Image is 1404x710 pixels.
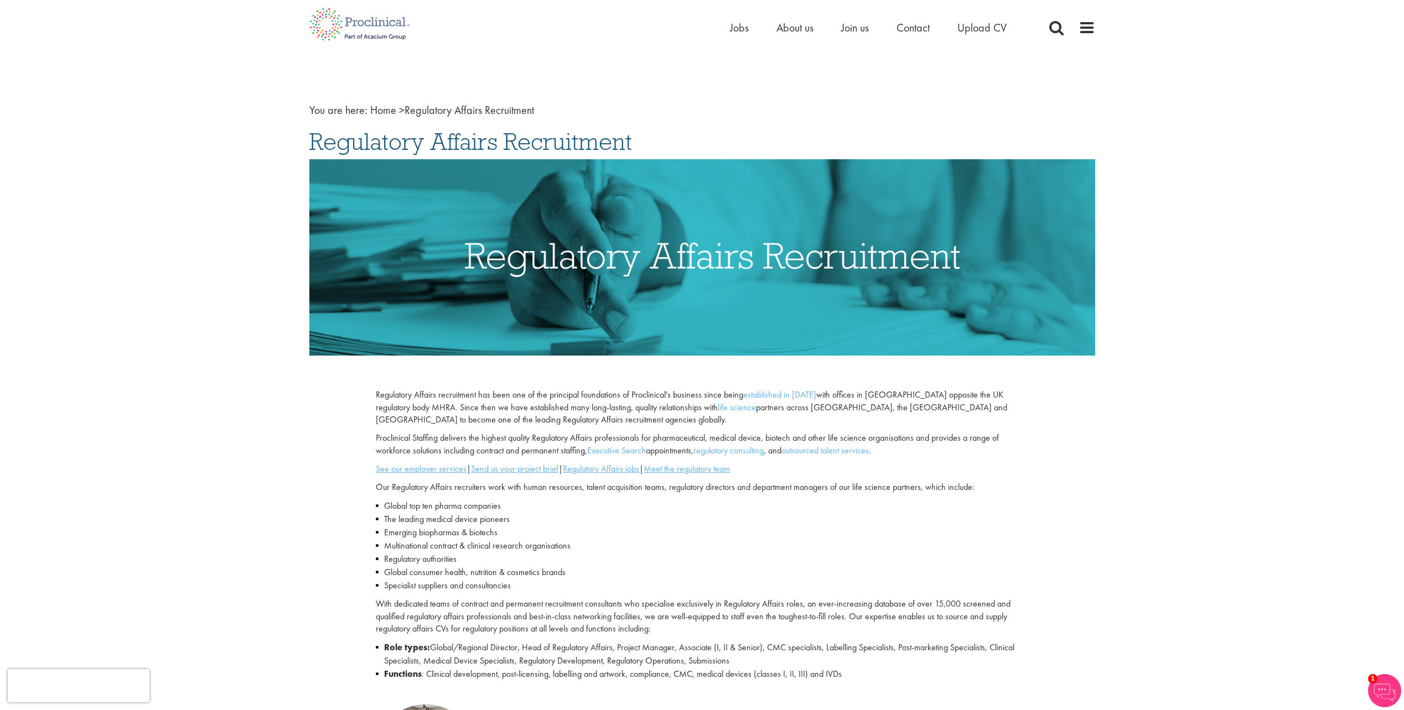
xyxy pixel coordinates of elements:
[743,389,816,400] a: established in [DATE]
[376,463,467,474] a: See our employer services
[471,463,558,474] a: Send us your project brief
[309,127,632,156] span: Regulatory Affairs Recruitment
[1368,674,1377,683] span: 1
[376,552,1028,566] li: Regulatory authorities
[384,641,430,653] strong: Role types:
[957,20,1007,35] a: Upload CV
[376,389,1028,427] p: Regulatory Affairs recruitment has been one of the principal foundations of Proclinical's busines...
[370,103,534,117] span: Regulatory Affairs Recruitment
[8,669,149,702] iframe: reCAPTCHA
[384,668,422,680] strong: Functions
[563,463,639,474] a: Regulatory Affairs jobs
[776,20,814,35] a: About us
[376,499,1028,513] li: Global top ten pharma companies
[376,513,1028,526] li: The leading medical device pioneers
[718,401,756,413] a: life science
[644,463,730,474] a: Meet the regulatory team
[376,432,1028,457] p: Proclinical Staffing delivers the highest quality Regulatory Affairs professionals for pharmaceut...
[376,598,1028,636] p: With dedicated teams of contract and permanent recruitment consultants who specialise exclusively...
[370,103,396,117] a: breadcrumb link to Home
[309,159,1095,356] img: Regulatory Affairs Recruitment
[376,667,1028,681] li: : Clinical development, post-licensing, labelling and artwork, compliance, CMC, medical devices (...
[376,463,1028,476] p: | | |
[399,103,405,117] span: >
[376,641,1028,667] li: Global/Regional Director, Head of Regulatory Affairs, Project Manager, Associate (I, II & Senior)...
[587,445,646,456] a: Executive Search
[376,539,1028,552] li: Multinational contract & clinical research organisations
[730,20,749,35] a: Jobs
[376,579,1028,592] li: Specialist suppliers and consultancies
[897,20,930,35] a: Contact
[376,481,1028,494] p: Our Regulatory Affairs recruiters work with human resources, talent acquisition teams, regulatory...
[1368,674,1401,707] img: Chatbot
[781,445,869,456] a: outsourced talent services
[841,20,869,35] a: Join us
[376,526,1028,539] li: Emerging biopharmas & biotechs
[376,566,1028,579] li: Global consumer health, nutrition & cosmetics brands
[309,103,367,117] span: You are here:
[693,445,764,456] a: regulatory consulting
